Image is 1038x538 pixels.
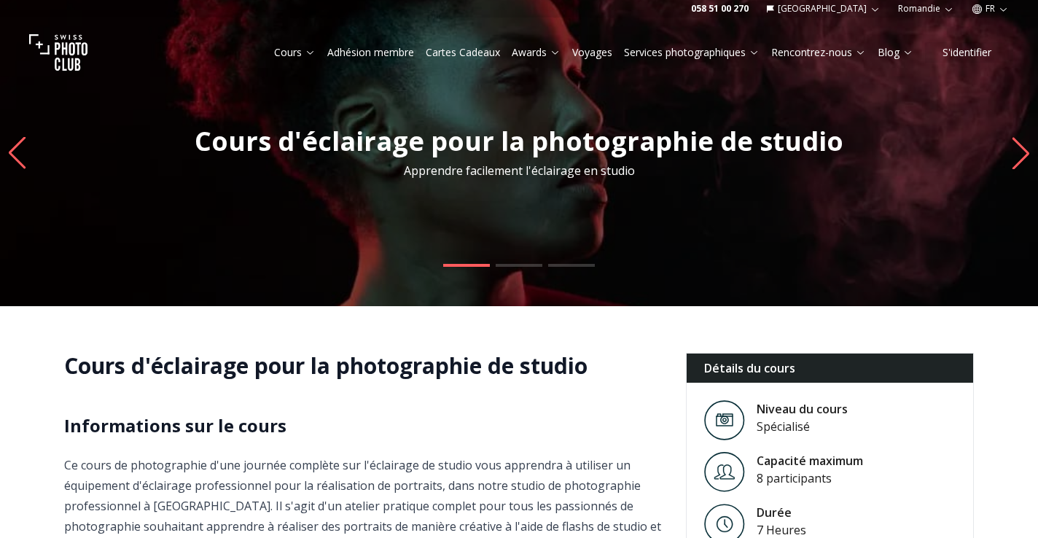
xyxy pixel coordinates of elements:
a: Services photographiques [624,45,760,60]
img: Level [704,452,745,492]
button: Cartes Cadeaux [420,42,506,63]
div: Capacité maximum [757,452,863,469]
a: Cartes Cadeaux [426,45,500,60]
h1: Cours d'éclairage pour la photographie de studio [64,353,663,379]
a: Cours [274,45,316,60]
a: 058 51 00 270 [691,3,749,15]
a: Adhésion membre [327,45,414,60]
button: Voyages [566,42,618,63]
button: Cours [268,42,321,63]
button: Adhésion membre [321,42,420,63]
a: Rencontrez-nous [771,45,866,60]
button: Rencontrez-nous [765,42,872,63]
div: Durée [757,504,806,521]
button: S'identifier [925,42,1009,63]
a: Awards [512,45,561,60]
h2: Informations sur le cours [64,414,663,437]
div: 8 participants [757,469,863,487]
div: Détails du cours [687,354,973,383]
a: Blog [878,45,913,60]
button: Services photographiques [618,42,765,63]
img: Level [704,400,745,440]
a: Voyages [572,45,612,60]
button: Awards [506,42,566,63]
div: Spécialisé [757,418,848,435]
img: Swiss photo club [29,23,87,82]
button: Blog [872,42,919,63]
div: Niveau du cours [757,400,848,418]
